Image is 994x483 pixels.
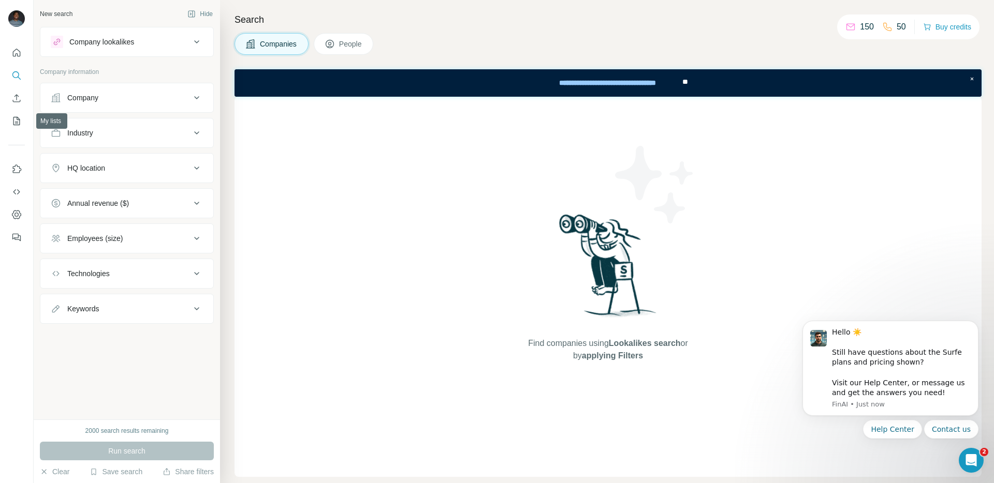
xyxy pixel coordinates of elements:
div: Company [67,93,98,103]
button: Quick reply: Help Center [76,112,135,131]
img: Profile image for FinAI [23,22,40,39]
div: Industry [67,128,93,138]
div: HQ location [67,163,105,173]
div: Employees (size) [67,233,123,244]
button: Annual revenue ($) [40,191,213,216]
div: message notification from FinAI, Just now. Hello ☀️ ​ Still have questions about the Surfe plans ... [16,13,192,108]
button: Industry [40,120,213,145]
button: Employees (size) [40,226,213,251]
button: Company [40,85,213,110]
button: Technologies [40,261,213,286]
button: Quick reply: Contact us [137,112,192,131]
div: Close Step [732,4,742,14]
div: Hello ☀️ ​ Still have questions about the Surfe plans and pricing shown? ​ Visit our Help Center,... [45,20,184,90]
div: Quick reply options [16,112,192,131]
button: HQ location [40,156,213,180]
div: Keywords [67,304,99,314]
p: Message from FinAI, sent Just now [45,92,184,101]
button: Keywords [40,296,213,321]
div: Upgrade plan for full access to Surfe [300,2,446,25]
div: Message content [45,20,184,90]
div: Annual revenue ($) [67,198,129,208]
div: Technologies [67,268,110,279]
